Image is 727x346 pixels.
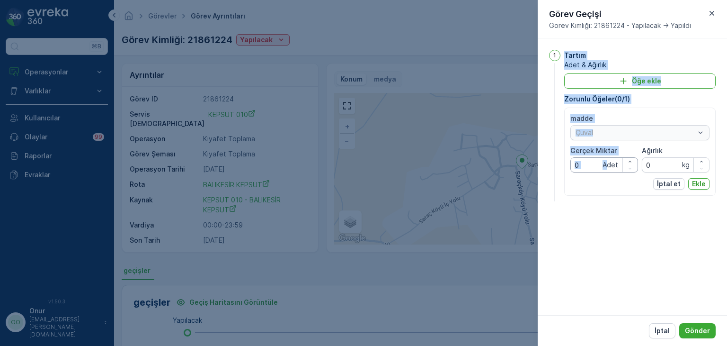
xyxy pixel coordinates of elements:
[564,51,586,60] p: Tartım
[549,50,560,61] div: 1
[632,76,661,86] p: Öğe ekle
[688,178,709,190] button: Ekle
[564,73,716,89] button: Öğe ekle
[570,146,617,155] label: Gerçek Miktar
[692,179,706,189] p: Ekle
[682,160,690,170] p: kg
[564,60,716,70] span: Adet & Ağırlık
[657,179,681,189] p: İptal et
[570,114,593,122] label: madde
[642,146,663,155] label: Ağırlık
[679,323,716,338] button: Gönder
[564,94,716,104] p: Zorunlu Öğeler ( 0 / 1 )
[685,326,710,336] p: Gönder
[653,178,684,190] button: İptal et
[603,160,618,170] p: Adet
[549,21,691,30] span: Görev Kimliği: 21861224 - Yapılacak -> Yapıldı
[655,326,670,336] p: İptal
[549,8,691,21] p: Görev Geçişi
[649,323,675,338] button: İptal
